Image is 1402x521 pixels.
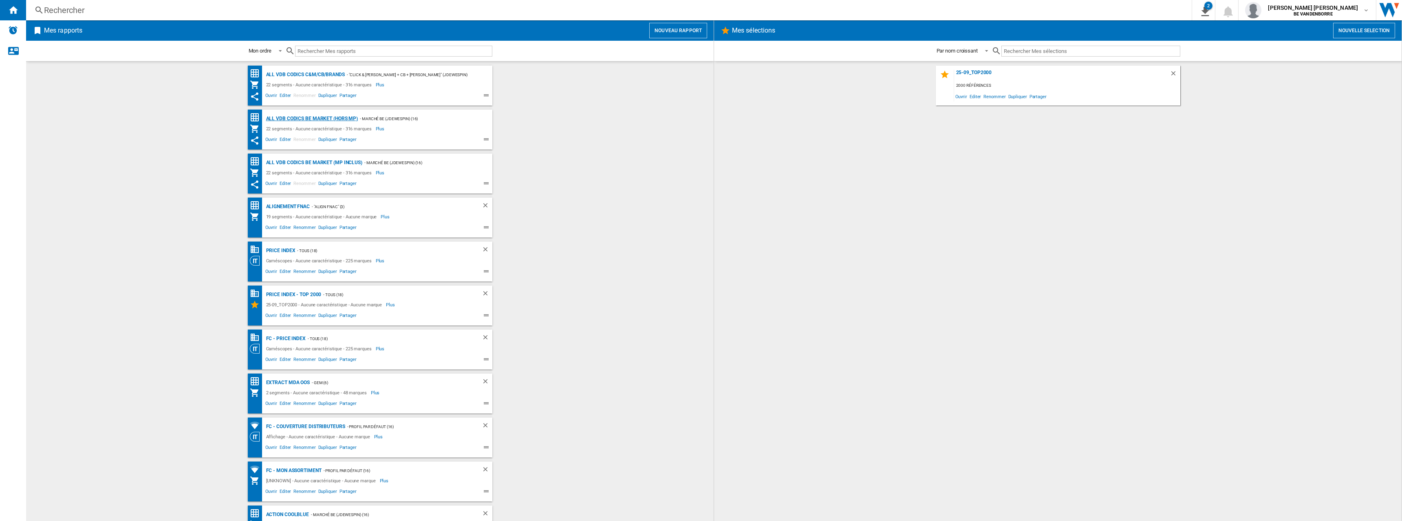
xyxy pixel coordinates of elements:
[376,344,386,354] span: Plus
[292,356,317,365] span: Renommer
[982,91,1007,102] span: Renommer
[250,420,264,431] div: Couverture des distributeurs
[264,70,345,80] div: ALL VDB CODICS C&M/CB/BRANDS
[250,68,264,79] div: Matrice des prix
[250,288,264,299] div: Base 100
[250,388,264,398] div: Mon assortiment
[482,246,492,256] div: Supprimer
[292,312,317,321] span: Renommer
[317,92,338,101] span: Dupliquer
[482,334,492,344] div: Supprimer
[264,158,362,168] div: ALL VDB CODICS BE MARKET (MP inclus)
[376,124,386,134] span: Plus
[250,464,264,475] div: Couverture des distributeurs
[482,422,492,432] div: Supprimer
[482,290,492,300] div: Supprimer
[264,80,376,90] div: 22 segments - Aucune caractéristique - 316 marques
[1333,23,1395,38] button: Nouvelle selection
[250,432,264,442] div: Vision Catégorie
[954,70,1170,81] div: 25-09_TOP2000
[278,488,292,497] span: Editer
[1204,2,1212,10] div: 2
[250,80,264,90] div: Mon assortiment
[338,136,358,145] span: Partager
[482,378,492,388] div: Supprimer
[264,312,278,321] span: Ouvrir
[292,92,317,101] span: Renommer
[322,466,465,476] div: - Profil par défaut (16)
[317,400,338,409] span: Dupliquer
[1170,70,1180,81] div: Supprimer
[292,180,317,189] span: Renommer
[264,136,278,145] span: Ouvrir
[264,180,278,189] span: Ouvrir
[338,400,358,409] span: Partager
[278,180,292,189] span: Editer
[482,202,492,212] div: Supprimer
[264,476,380,486] div: [UNKNOWN] - Aucune caractéristique - Aucune marque
[250,200,264,211] div: Matrice des prix
[317,356,338,365] span: Dupliquer
[264,124,376,134] div: 22 segments - Aucune caractéristique - 316 marques
[278,356,292,365] span: Editer
[264,256,376,266] div: Caméscopes - Aucune caractéristique - 225 marques
[381,212,391,222] span: Plus
[264,466,322,476] div: FC - Mon assortiment
[338,488,358,497] span: Partager
[278,224,292,233] span: Editer
[250,92,260,101] ng-md-icon: Ce rapport a été partagé avec vous
[278,92,292,101] span: Editer
[338,180,358,189] span: Partager
[250,508,264,519] div: Matrice des prix
[338,312,358,321] span: Partager
[278,268,292,277] span: Editer
[292,444,317,453] span: Renommer
[1294,11,1333,17] b: BE VANDENBORRE
[374,432,384,442] span: Plus
[338,224,358,233] span: Partager
[264,432,374,442] div: Affichage - Aucune caractéristique - Aucune marque
[278,444,292,453] span: Editer
[264,224,278,233] span: Ouvrir
[321,290,465,300] div: - TOUS (18)
[649,23,707,38] button: Nouveau rapport
[954,81,1180,91] div: 2000 références
[968,91,982,102] span: Editer
[482,510,492,520] div: Supprimer
[317,136,338,145] span: Dupliquer
[278,312,292,321] span: Editer
[250,344,264,354] div: Vision Catégorie
[376,256,386,266] span: Plus
[278,400,292,409] span: Editer
[250,124,264,134] div: Mon assortiment
[264,400,278,409] span: Ouvrir
[250,376,264,387] div: Matrice des prix
[264,356,278,365] span: Ouvrir
[376,168,386,178] span: Plus
[264,212,381,222] div: 19 segments - Aucune caractéristique - Aucune marque
[1268,4,1358,12] span: [PERSON_NAME] [PERSON_NAME]
[264,444,278,453] span: Ouvrir
[264,290,322,300] div: PRICE INDEX - Top 2000
[292,224,317,233] span: Renommer
[482,466,492,476] div: Supprimer
[264,378,310,388] div: Extract MDA OOS
[250,156,264,167] div: Matrice des prix
[1245,2,1261,18] img: profile.jpg
[250,300,264,310] div: Mes Sélections
[292,400,317,409] span: Renommer
[264,388,371,398] div: 2 segments - Aucune caractéristique - 48 marques
[317,268,338,277] span: Dupliquer
[317,312,338,321] span: Dupliquer
[250,168,264,178] div: Mon assortiment
[264,246,295,256] div: PRICE INDEX
[937,48,978,54] div: Par nom croissant
[380,476,390,486] span: Plus
[264,92,278,101] span: Ouvrir
[264,168,376,178] div: 22 segments - Aucune caractéristique - 316 marques
[250,244,264,255] div: Base 100
[345,422,465,432] div: - Profil par défaut (16)
[295,46,492,57] input: Rechercher Mes rapports
[264,300,386,310] div: 25-09_TOP2000 - Aucune caractéristique - Aucune marque
[250,332,264,343] div: Base 100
